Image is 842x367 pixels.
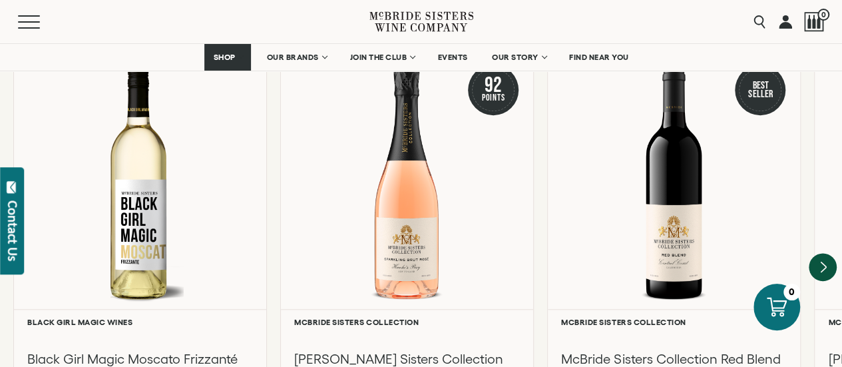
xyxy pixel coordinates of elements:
span: OUR STORY [492,53,538,62]
span: EVENTS [438,53,468,62]
button: Next [809,254,837,282]
a: JOIN THE CLUB [341,44,423,71]
div: Contact Us [6,200,19,261]
span: OUR BRANDS [266,53,318,62]
a: OUR STORY [483,44,554,71]
h6: McBride Sisters Collection [561,318,787,326]
a: OUR BRANDS [258,44,334,71]
div: 0 [783,284,800,300]
span: 0 [817,9,829,21]
span: SHOP [213,53,236,62]
span: FIND NEAR YOU [569,53,629,62]
a: SHOP [204,44,251,71]
a: EVENTS [429,44,477,71]
a: FIND NEAR YOU [560,44,638,71]
button: Mobile Menu Trigger [18,15,66,29]
h6: Black Girl Magic Wines [27,318,253,326]
span: JOIN THE CLUB [349,53,407,62]
h6: McBride Sisters Collection [294,318,520,326]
